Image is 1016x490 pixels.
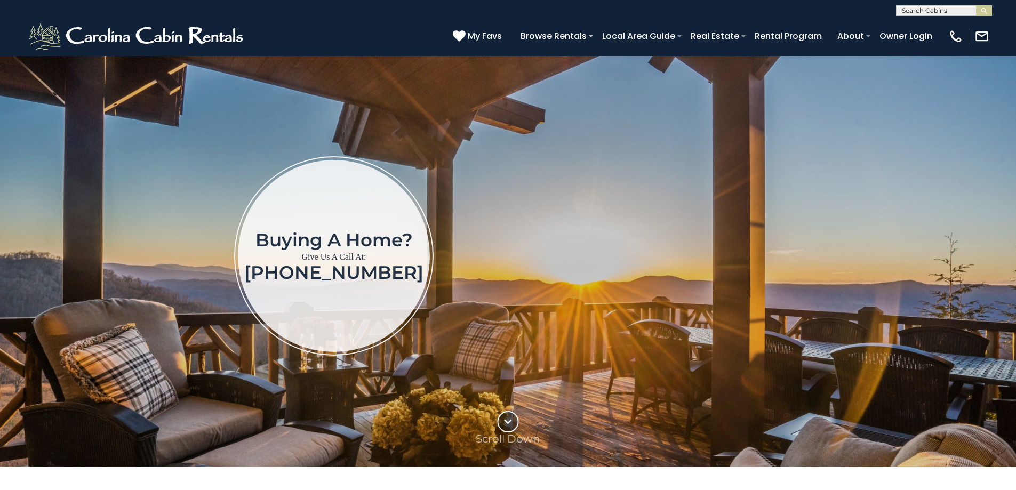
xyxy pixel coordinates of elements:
h1: Buying a home? [244,230,423,250]
a: Rental Program [749,27,827,45]
a: Local Area Guide [597,27,681,45]
img: White-1-2.png [27,20,248,52]
a: About [832,27,869,45]
a: Browse Rentals [515,27,592,45]
p: Give Us A Call At: [244,250,423,264]
p: Scroll Down [476,432,540,445]
a: [PHONE_NUMBER] [244,261,423,284]
a: Real Estate [685,27,745,45]
img: phone-regular-white.png [948,29,963,44]
a: Owner Login [874,27,938,45]
iframe: New Contact Form [605,112,954,399]
img: mail-regular-white.png [974,29,989,44]
a: My Favs [453,29,505,43]
span: My Favs [468,29,502,43]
